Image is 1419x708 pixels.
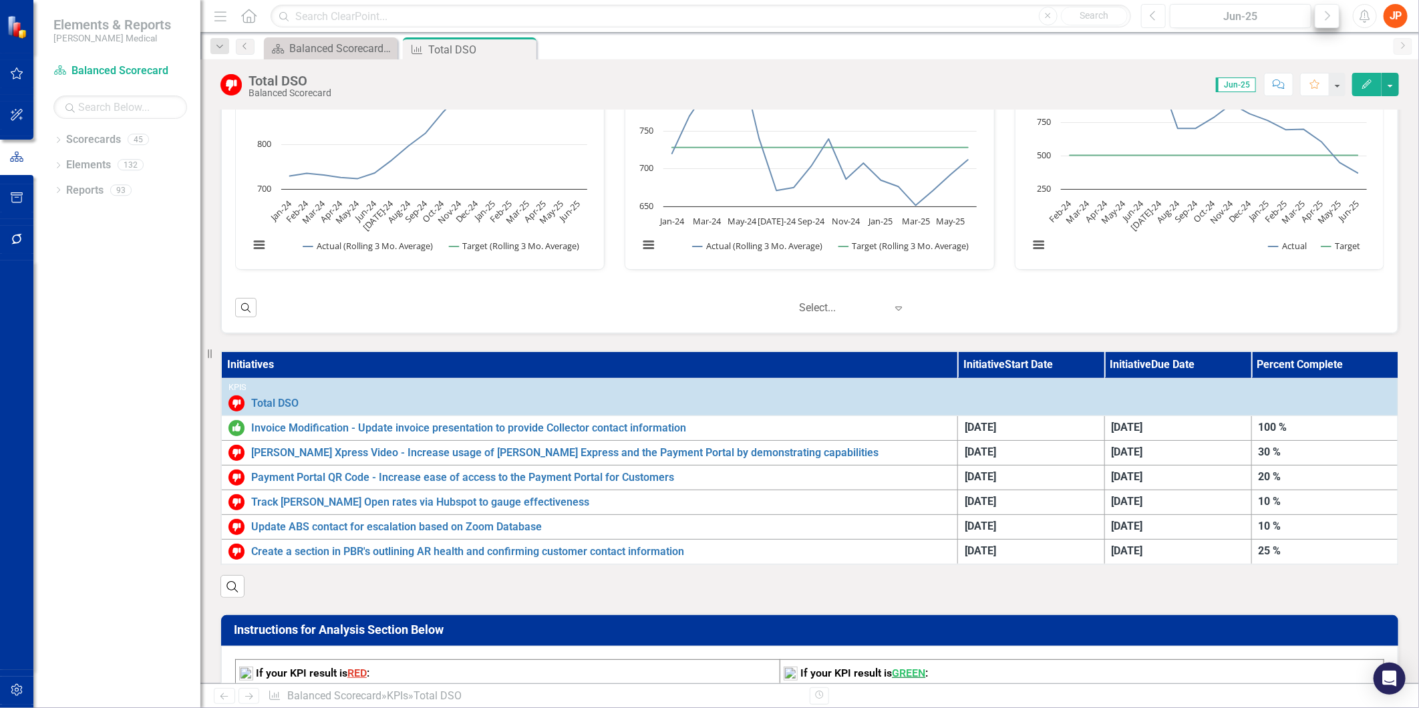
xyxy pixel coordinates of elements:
[1259,519,1391,534] div: 10 %
[1335,240,1360,252] text: Target
[1374,663,1406,695] div: Open Intercom Messenger
[303,240,434,252] button: Show Actual (Rolling 3 Mo. Average)
[1037,116,1051,128] text: 750
[317,240,433,252] text: Actual (Rolling 3 Mo. Average)
[289,40,394,57] div: Balanced Scorecard Welcome Page
[420,197,447,224] text: Oct-24
[957,490,1104,514] td: Double-Click to Edit
[118,160,144,171] div: 132
[1022,49,1377,266] div: Chart. Highcharts interactive chart.
[957,514,1104,539] td: Double-Click to Edit
[234,623,1390,637] h3: Instructions for Analysis Section Below
[1245,198,1272,224] text: Jan-25
[428,41,533,58] div: Total DSO
[128,134,149,146] div: 45
[1104,514,1251,539] td: Double-Click to Edit
[536,198,565,226] text: May-25
[1251,415,1398,440] td: Double-Click to Edit
[53,33,171,43] small: [PERSON_NAME] Medical
[53,96,187,119] input: Search Below...
[251,397,1391,409] a: Total DSO
[228,395,245,411] img: Below Target
[1251,514,1398,539] td: Double-Click to Edit
[1112,495,1143,508] span: [DATE]
[249,235,268,254] button: View chart menu, Chart
[1104,465,1251,490] td: Double-Click to Edit
[639,200,653,212] text: 650
[317,197,345,224] text: Apr-24
[1080,10,1108,21] span: Search
[1174,9,1307,25] div: Jun-25
[1259,544,1391,559] div: 25 %
[693,215,722,227] text: Mar-24
[251,496,951,508] a: Track [PERSON_NAME] Open rates via Hubspot to gauge effectiveness
[1118,197,1146,224] text: Jun-24
[965,470,996,483] span: [DATE]
[1104,490,1251,514] td: Double-Click to Edit
[360,197,396,233] text: [DATE]-24
[1259,420,1391,435] div: 100 %
[965,520,996,532] span: [DATE]
[251,447,951,459] a: [PERSON_NAME] Xpress Video - Increase usage of [PERSON_NAME] Express and the Payment Portal by de...
[902,215,930,227] text: Mar-25
[228,544,245,560] img: Below Target
[251,422,951,434] a: Invoice Modification - Update invoice presentation to provide Collector contact information
[7,15,30,39] img: ClearPoint Strategy
[251,521,951,533] a: Update ABS contact for escalation based on Zoom Database
[1216,77,1256,92] span: Jun-25
[402,197,430,225] text: Sep-24
[670,145,971,150] g: Target (Rolling 3 Mo. Average), line 2 of 2 with 18 data points.
[333,197,362,226] text: May-24
[450,240,582,252] button: Show Target (Rolling 3 Mo. Average)
[53,17,171,33] span: Elements & Reports
[1321,240,1361,252] button: Show Target
[693,240,824,252] button: Show Actual (Rolling 3 Mo. Average)
[1262,198,1289,225] text: Feb-25
[1251,490,1398,514] td: Double-Click to Edit
[639,162,653,174] text: 700
[66,158,111,173] a: Elements
[1037,149,1051,161] text: 500
[758,215,796,227] text: [DATE]-24
[414,689,462,702] div: Total DSO
[839,240,971,252] button: Show Target (Rolling 3 Mo. Average)
[299,197,328,226] text: Mar-24
[1104,539,1251,564] td: Double-Click to Edit
[632,49,983,266] svg: Interactive chart
[453,197,481,225] text: Dec-24
[1098,197,1128,226] text: May-24
[221,465,957,490] td: Double-Click to Edit Right Click for Context Menu
[1384,4,1408,28] button: JP
[965,421,996,433] span: [DATE]
[249,88,331,98] div: Balanced Scorecard
[556,198,583,224] text: Jun-25
[1037,182,1051,194] text: 250
[228,445,245,461] img: Below Target
[228,494,245,510] img: Below Target
[228,470,245,486] img: Below Target
[228,420,245,436] img: On or Above Target
[639,235,658,254] button: View chart menu, Chart
[221,440,957,465] td: Double-Click to Edit Right Click for Context Menu
[1315,198,1344,226] text: May-25
[965,446,996,458] span: [DATE]
[1251,539,1398,564] td: Double-Click to Edit
[1251,440,1398,465] td: Double-Click to Edit
[1279,198,1307,226] text: Mar-25
[1067,153,1360,158] g: Target, line 2 of 2 with 17 data points.
[892,667,925,679] span: GREEN
[243,49,594,266] svg: Interactive chart
[1269,240,1307,252] button: Show Actual
[1015,1,1384,270] div: Double-Click to Edit
[1061,7,1128,25] button: Search
[1063,197,1092,226] text: Mar-24
[257,138,271,150] text: 800
[659,215,685,227] text: Jan-24
[832,215,861,227] text: Nov-24
[784,667,798,681] img: mceclip1%20v16.png
[221,378,1398,415] td: Double-Click to Edit Right Click for Context Menu
[1282,240,1307,252] text: Actual
[283,197,311,225] text: Feb-24
[852,240,969,252] text: Target (Rolling 3 Mo. Average)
